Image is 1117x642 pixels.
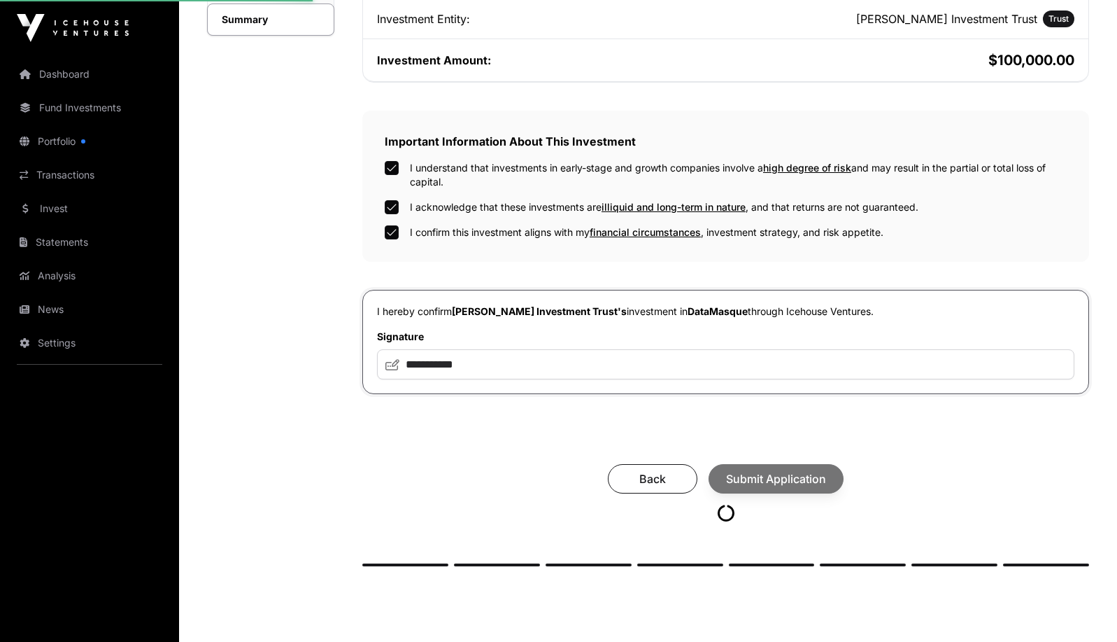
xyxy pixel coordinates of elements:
[590,226,701,238] span: financial circumstances
[11,160,168,190] a: Transactions
[11,260,168,291] a: Analysis
[763,162,851,174] span: high degree of risk
[1047,575,1117,642] iframe: Chat Widget
[11,92,168,123] a: Fund Investments
[207,4,334,36] a: Summary
[452,305,627,317] span: [PERSON_NAME] Investment Trust's
[385,133,1067,150] h2: Important Information About This Investment
[377,11,723,27] div: Investment Entity:
[377,53,491,67] span: Investment Amount:
[608,464,697,494] button: Back
[688,305,748,317] span: DataMasque
[410,200,918,214] label: I acknowledge that these investments are , and that returns are not guaranteed.
[11,193,168,224] a: Invest
[602,201,746,213] span: illiquid and long-term in nature
[377,305,1074,319] p: I hereby confirm investment in through Icehouse Ventures.
[410,225,883,239] label: I confirm this investment aligns with my , investment strategy, and risk appetite.
[856,11,1037,27] h2: [PERSON_NAME] Investment Trust
[11,59,168,90] a: Dashboard
[410,161,1067,189] label: I understand that investments in early-stage and growth companies involve a and may result in the...
[729,50,1075,70] h2: $100,000.00
[11,328,168,358] a: Settings
[625,470,680,487] span: Back
[11,294,168,325] a: News
[11,126,168,157] a: Portfolio
[377,330,1074,344] label: Signature
[17,14,129,42] img: Icehouse Ventures Logo
[1048,13,1069,25] span: Trust
[11,227,168,258] a: Statements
